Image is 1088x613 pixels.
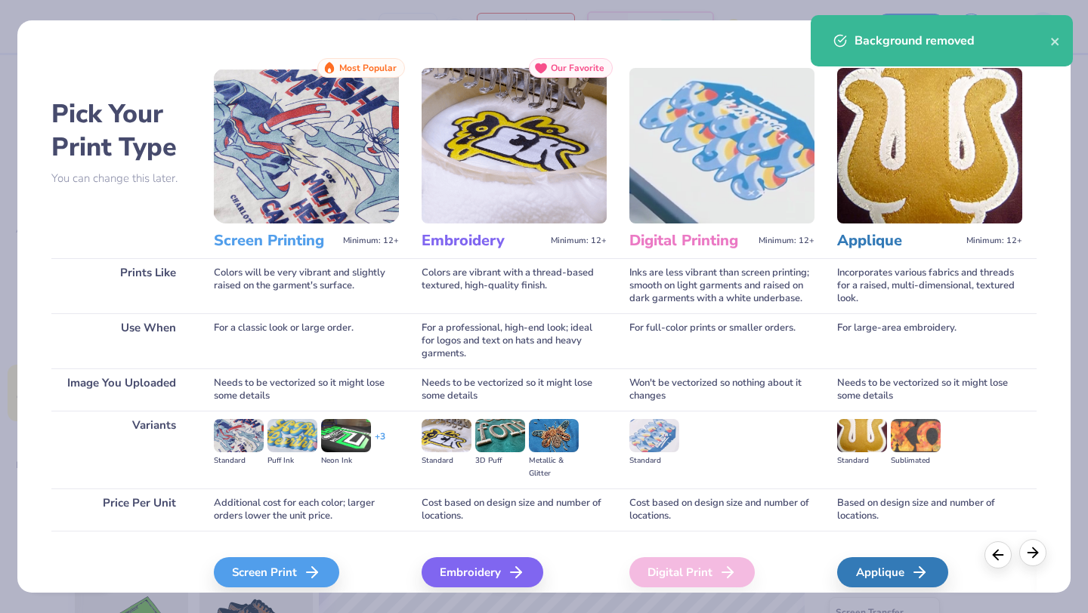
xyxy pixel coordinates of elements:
[891,454,941,467] div: Sublimated
[529,419,579,452] img: Metallic & Glitter
[629,454,679,467] div: Standard
[51,313,191,368] div: Use When
[214,454,264,467] div: Standard
[629,313,814,368] div: For full-color prints or smaller orders.
[837,68,1022,223] img: Applique
[629,419,679,452] img: Standard
[214,68,399,223] img: Screen Printing
[422,258,607,313] div: Colors are vibrant with a thread-based textured, high-quality finish.
[422,488,607,531] div: Cost based on design size and number of locations.
[321,454,371,467] div: Neon Ink
[759,236,814,246] span: Minimum: 12+
[629,258,814,313] div: Inks are less vibrant than screen printing; smooth on light garments and raised on dark garments ...
[321,419,371,452] img: Neon Ink
[1050,32,1061,50] button: close
[422,419,471,452] img: Standard
[422,313,607,368] div: For a professional, high-end look; ideal for logos and text on hats and heavy garments.
[214,419,264,452] img: Standard
[891,419,941,452] img: Sublimated
[214,590,399,603] span: We'll vectorize your image.
[837,231,960,251] h3: Applique
[966,236,1022,246] span: Minimum: 12+
[422,231,545,251] h3: Embroidery
[339,63,397,73] span: Most Popular
[51,411,191,488] div: Variants
[51,97,191,164] h2: Pick Your Print Type
[629,231,753,251] h3: Digital Printing
[343,236,399,246] span: Minimum: 12+
[214,557,339,587] div: Screen Print
[422,590,607,603] span: We'll vectorize your image.
[837,258,1022,313] div: Incorporates various fabrics and threads for a raised, multi-dimensional, textured look.
[422,68,607,223] img: Embroidery
[837,557,948,587] div: Applique
[837,313,1022,368] div: For large-area embroidery.
[51,258,191,313] div: Prints Like
[375,430,385,456] div: + 3
[475,419,525,452] img: 3D Puff
[214,313,399,368] div: For a classic look or large order.
[214,488,399,531] div: Additional cost for each color; larger orders lower the unit price.
[475,454,525,467] div: 3D Puff
[422,368,607,411] div: Needs to be vectorized so it might lose some details
[51,368,191,411] div: Image You Uploaded
[51,488,191,531] div: Price Per Unit
[837,590,1022,603] span: We'll vectorize your image.
[551,63,604,73] span: Our Favorite
[629,68,814,223] img: Digital Printing
[837,419,887,452] img: Standard
[837,368,1022,411] div: Needs to be vectorized so it might lose some details
[551,236,607,246] span: Minimum: 12+
[214,368,399,411] div: Needs to be vectorized so it might lose some details
[855,32,1050,50] div: Background removed
[629,488,814,531] div: Cost based on design size and number of locations.
[51,172,191,185] p: You can change this later.
[529,454,579,480] div: Metallic & Glitter
[422,557,543,587] div: Embroidery
[267,454,317,467] div: Puff Ink
[214,258,399,313] div: Colors will be very vibrant and slightly raised on the garment's surface.
[629,557,755,587] div: Digital Print
[629,368,814,411] div: Won't be vectorized so nothing about it changes
[837,488,1022,531] div: Based on design size and number of locations.
[837,454,887,467] div: Standard
[267,419,317,452] img: Puff Ink
[422,454,471,467] div: Standard
[214,231,337,251] h3: Screen Printing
